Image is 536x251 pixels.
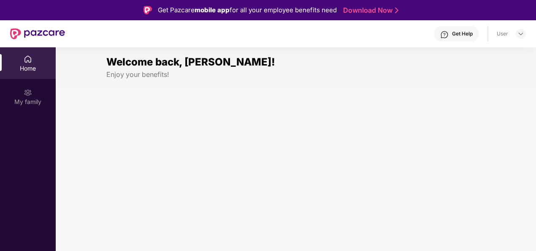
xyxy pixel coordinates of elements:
[24,88,32,97] img: svg+xml;base64,PHN2ZyB3aWR0aD0iMjAiIGhlaWdodD0iMjAiIHZpZXdCb3g9IjAgMCAyMCAyMCIgZmlsbD0ibm9uZSIgeG...
[497,30,508,37] div: User
[158,5,337,15] div: Get Pazcare for all your employee benefits need
[195,6,230,14] strong: mobile app
[343,6,396,15] a: Download Now
[517,30,524,37] img: svg+xml;base64,PHN2ZyBpZD0iRHJvcGRvd24tMzJ4MzIiIHhtbG5zPSJodHRwOi8vd3d3LnczLm9yZy8yMDAwL3N2ZyIgd2...
[106,70,485,79] div: Enjoy your benefits!
[452,30,473,37] div: Get Help
[440,30,449,39] img: svg+xml;base64,PHN2ZyBpZD0iSGVscC0zMngzMiIgeG1sbnM9Imh0dHA6Ly93d3cudzMub3JnLzIwMDAvc3ZnIiB3aWR0aD...
[10,28,65,39] img: New Pazcare Logo
[143,6,152,14] img: Logo
[395,6,398,15] img: Stroke
[24,55,32,63] img: svg+xml;base64,PHN2ZyBpZD0iSG9tZSIgeG1sbnM9Imh0dHA6Ly93d3cudzMub3JnLzIwMDAvc3ZnIiB3aWR0aD0iMjAiIG...
[106,56,275,68] span: Welcome back, [PERSON_NAME]!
